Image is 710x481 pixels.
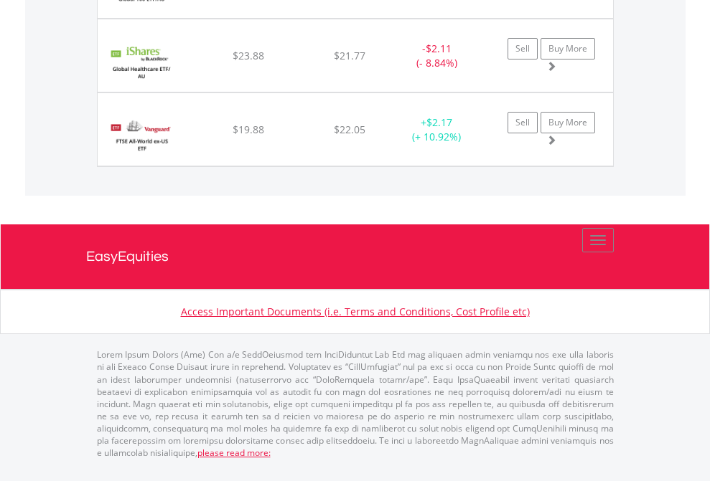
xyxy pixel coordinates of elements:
[392,115,482,144] div: + (+ 10.92%)
[86,224,625,289] a: EasyEquities
[426,115,452,129] span: $2.17
[105,37,177,88] img: EQU.AU.IXJ.png
[105,111,177,162] img: EQU.AU.VEU.png
[197,447,271,459] a: please read more:
[508,38,538,59] a: Sell
[233,123,264,136] span: $19.88
[392,42,482,70] div: - (- 8.84%)
[508,112,538,133] a: Sell
[181,305,530,318] a: Access Important Documents (i.e. Terms and Conditions, Cost Profile etc)
[541,112,595,133] a: Buy More
[334,49,365,62] span: $21.77
[233,49,264,62] span: $23.88
[541,38,595,59] a: Buy More
[97,348,614,459] p: Lorem Ipsum Dolors (Ame) Con a/e SeddOeiusmod tem InciDiduntut Lab Etd mag aliquaen admin veniamq...
[334,123,365,136] span: $22.05
[426,42,452,55] span: $2.11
